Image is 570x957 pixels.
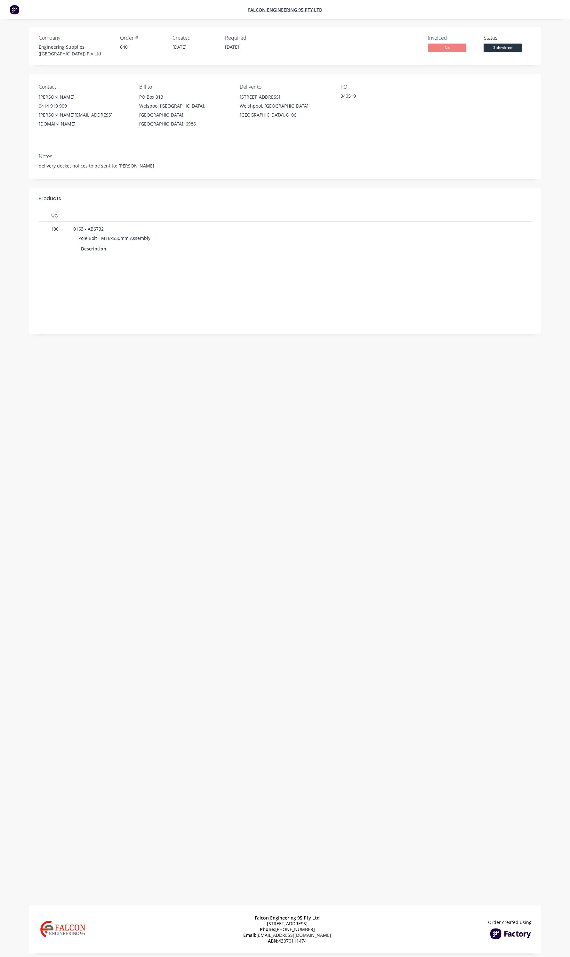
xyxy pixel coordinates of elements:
[39,84,129,90] div: Contact
[39,102,129,110] div: 0414 919 909
[240,102,330,119] div: Welshpool, [GEOGRAPHIC_DATA], [GEOGRAPHIC_DATA], 6106
[268,938,278,944] span: ABN:
[267,921,308,927] span: [STREET_ADDRESS]
[240,84,330,90] div: Deliver to
[139,93,229,102] div: PO Box 313
[341,84,431,90] div: PO
[488,920,532,925] span: Order created using
[139,84,229,90] div: Bill to
[73,226,104,232] span: 0163 - AB6732
[39,35,112,41] div: Company
[240,93,330,119] div: [STREET_ADDRESS]Welshpool, [GEOGRAPHIC_DATA], [GEOGRAPHIC_DATA], 6106
[260,926,275,932] span: Phone:
[268,938,307,944] span: 43070111474
[490,928,532,939] img: Factory Logo
[39,162,532,169] div: delivery docket notices to be sent to: [PERSON_NAME]
[240,93,330,102] div: [STREET_ADDRESS]
[173,44,187,50] span: [DATE]
[248,7,322,13] a: Falcon Engineering 95 Pty Ltd
[243,932,256,938] span: Email:
[225,44,239,50] span: [DATE]
[484,35,532,41] div: Status
[39,911,87,948] img: Company Logo
[39,209,71,222] div: Qty
[256,932,331,938] a: [EMAIL_ADDRESS][DOMAIN_NAME]
[39,153,532,159] div: Notes
[484,44,522,52] span: Submitted
[120,35,165,41] div: Order #
[39,110,129,128] div: [PERSON_NAME][EMAIL_ADDRESS][DOMAIN_NAME]
[10,5,19,14] img: Factory
[255,915,320,921] span: Falcon Engineering 95 Pty Ltd
[39,195,61,202] div: Products
[39,93,129,102] div: [PERSON_NAME]
[139,102,229,128] div: Welspool [GEOGRAPHIC_DATA], [GEOGRAPHIC_DATA], [GEOGRAPHIC_DATA], 6986
[39,44,112,57] div: Engineering Supplies ([GEOGRAPHIC_DATA]) Pty Ltd
[260,927,315,932] span: [PHONE_NUMBER]
[225,35,270,41] div: Required
[120,44,165,50] div: 6401
[428,35,476,41] div: Invoiced
[78,235,150,241] span: Pole Bolt - M16x550mm Assembly
[341,93,421,102] div: 340519
[39,93,129,128] div: [PERSON_NAME]0414 919 909[PERSON_NAME][EMAIL_ADDRESS][DOMAIN_NAME]
[41,225,68,232] span: 100
[139,93,229,128] div: PO Box 313Welspool [GEOGRAPHIC_DATA], [GEOGRAPHIC_DATA], [GEOGRAPHIC_DATA], 6986
[173,35,217,41] div: Created
[81,244,109,253] div: Description
[428,44,466,52] span: No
